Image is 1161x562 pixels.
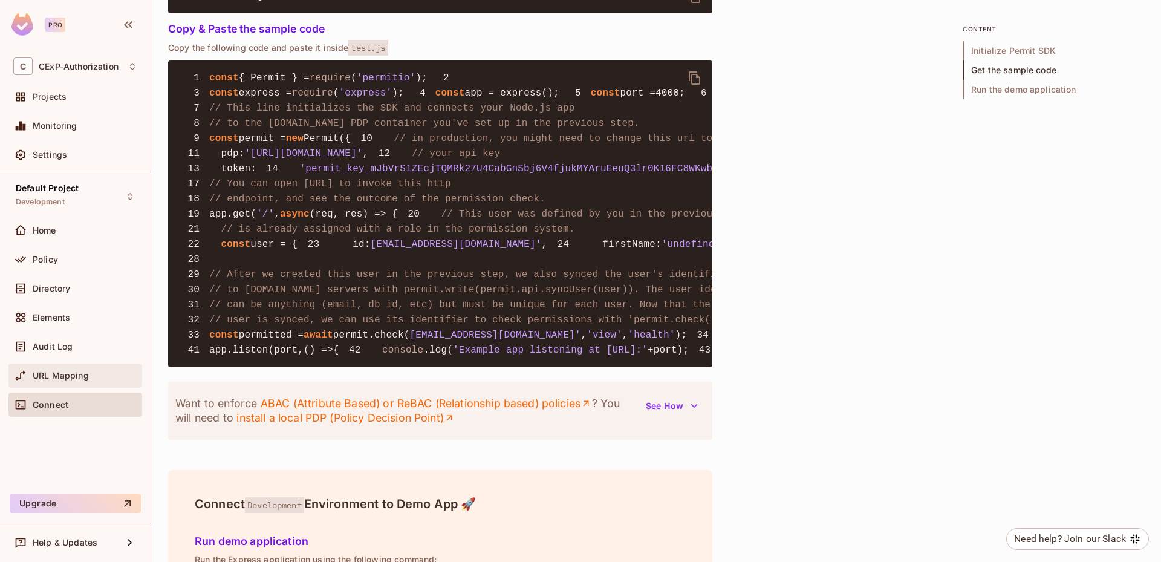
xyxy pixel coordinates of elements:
[239,88,292,99] span: express =
[209,178,451,189] span: // You can open [URL] to invoke this http
[274,209,280,220] span: ,
[178,146,209,161] span: 11
[260,396,591,411] a: ABAC (Attribute Based) or ReBAC (Relationship based) policies
[587,330,622,341] span: 'view'
[178,222,209,237] span: 21
[178,343,209,358] span: 41
[178,328,209,342] span: 33
[675,330,687,341] span: );
[178,237,209,252] span: 22
[348,40,388,56] span: test.js
[33,400,68,410] span: Connect
[33,538,97,547] span: Help & Updates
[286,133,304,144] span: new
[178,71,209,85] span: 1
[178,192,209,206] span: 18
[33,284,70,293] span: Directory
[963,41,1144,60] span: Initialize Permit SDK
[541,239,547,250] span: ,
[292,88,333,99] span: require
[365,239,371,250] span: :
[209,269,728,280] span: // After we created this user in the previous step, we also synced the user's identifier
[239,73,310,83] span: { Permit } =
[256,162,288,176] span: 14
[33,313,70,322] span: Elements
[559,86,591,100] span: 5
[353,239,365,250] span: id
[209,209,256,220] span: app.get(
[221,239,251,250] span: const
[622,330,628,341] span: ,
[209,315,728,325] span: // user is synced, we can use its identifier to check permissions with 'permit.check()'.
[963,24,1144,34] p: content
[333,88,339,99] span: (
[339,343,371,358] span: 42
[178,298,209,312] span: 31
[371,239,542,250] span: [EMAIL_ADDRESS][DOMAIN_NAME]'
[368,146,400,161] span: 12
[628,330,675,341] span: 'health'
[655,88,679,99] span: 4000
[178,252,209,267] span: 28
[620,88,655,99] span: port =
[580,330,587,341] span: ,
[45,18,65,32] div: Pro
[209,284,758,295] span: // to [DOMAIN_NAME] servers with permit.write(permit.api.syncUser(user)). The user identifier
[465,88,559,99] span: app = express();
[33,121,77,131] span: Monitoring
[209,330,239,341] span: const
[221,224,575,235] span: // is already assigned with a role in the permission system.
[175,396,639,425] p: Want to enforce ? You will need to
[339,88,392,99] span: 'express'
[689,343,720,358] span: 43
[404,86,435,100] span: 4
[250,163,256,174] span: :
[412,148,500,159] span: // your api key
[13,57,33,75] span: C
[245,148,363,159] span: '[URL][DOMAIN_NAME]'
[256,209,274,220] span: '/'
[398,207,429,221] span: 20
[33,342,73,351] span: Audit Log
[333,345,339,356] span: {
[591,88,620,99] span: const
[33,92,67,102] span: Projects
[351,73,357,83] span: (
[178,101,209,116] span: 7
[963,60,1144,80] span: Get the sample code
[209,299,711,310] span: // can be anything (email, db id, etc) but must be unique for each user. Now that the
[178,267,209,282] span: 29
[39,62,119,71] span: Workspace: CExP-Authorization
[10,494,141,513] button: Upgrade
[547,237,579,252] span: 24
[415,73,428,83] span: );
[304,345,333,356] span: () =>
[178,313,209,327] span: 32
[441,209,772,220] span: // This user was defined by you in the previous step and
[209,88,239,99] span: const
[394,133,831,144] span: // in production, you might need to change this url to fit your deployment
[392,88,404,99] span: );
[168,42,712,53] p: Copy the following code and paste it inside
[435,88,465,99] span: const
[310,209,398,220] span: (req, res) => {
[304,330,333,341] span: await
[209,133,239,144] span: const
[333,330,410,341] span: permit.check(
[178,162,209,176] span: 13
[351,131,382,146] span: 10
[209,73,239,83] span: const
[195,497,686,511] h4: Connect Environment to Demo App 🚀
[655,239,662,250] span: :
[662,239,726,250] span: 'undefined'
[178,283,209,297] span: 30
[648,345,689,356] span: +port);
[221,148,239,159] span: pdp
[963,80,1144,99] span: Run the demo application
[33,226,56,235] span: Home
[209,103,575,114] span: // This line initializes the SDK and connects your Node.js app
[209,118,640,129] span: // to the [DOMAIN_NAME] PDP container you've set up in the previous step.
[33,371,89,381] span: URL Mapping
[33,150,67,160] span: Settings
[1014,532,1126,546] div: Need help? Join our Slack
